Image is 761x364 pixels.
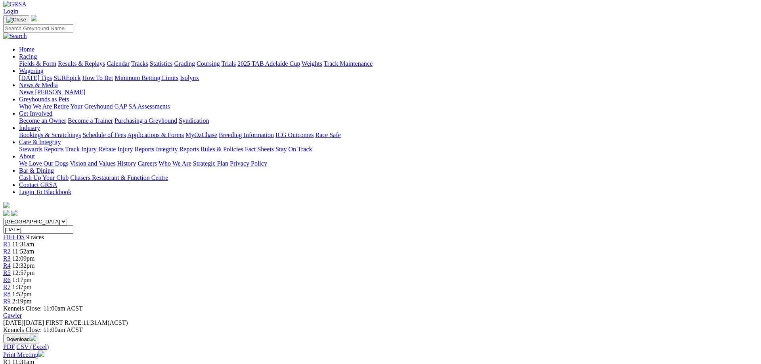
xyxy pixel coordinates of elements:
div: Download [3,343,758,351]
span: 11:52am [12,248,34,255]
a: Vision and Values [70,160,115,167]
a: Login To Blackbook [19,189,71,195]
a: R1 [3,241,11,248]
a: Home [19,46,34,53]
a: FIELDS [3,234,25,240]
a: History [117,160,136,167]
a: Schedule of Fees [82,131,126,138]
span: [DATE] [3,319,44,326]
a: SUREpick [54,74,80,81]
a: Fields & Form [19,60,56,67]
span: 1:37pm [12,284,32,290]
button: Download [3,334,39,343]
span: 11:31AM(ACST) [46,319,128,326]
div: Racing [19,60,758,67]
a: Syndication [179,117,209,124]
a: Greyhounds as Pets [19,96,69,103]
a: R8 [3,291,11,297]
a: Become a Trainer [68,117,113,124]
div: Care & Integrity [19,146,758,153]
a: R6 [3,276,11,283]
span: [DATE] [3,319,24,326]
a: Integrity Reports [156,146,199,152]
span: 12:32pm [12,262,35,269]
a: Careers [138,160,157,167]
a: Race Safe [315,131,340,138]
a: Cash Up Your Club [19,174,69,181]
div: About [19,160,758,167]
a: R5 [3,269,11,276]
a: Contact GRSA [19,181,57,188]
a: Login [3,8,18,15]
a: Industry [19,124,40,131]
a: Privacy Policy [230,160,267,167]
a: Print Meeting [3,351,44,358]
a: Who We Are [159,160,191,167]
a: Care & Integrity [19,139,61,145]
div: Greyhounds as Pets [19,103,758,110]
span: 1:52pm [12,291,32,297]
img: GRSA [3,1,27,8]
a: Stay On Track [275,146,312,152]
a: Who We Are [19,103,52,110]
a: R7 [3,284,11,290]
img: logo-grsa-white.png [31,15,37,21]
a: News [19,89,33,95]
a: Purchasing a Greyhound [115,117,177,124]
a: Weights [302,60,322,67]
a: Retire Your Greyhound [54,103,113,110]
a: Become an Owner [19,117,66,124]
a: [PERSON_NAME] [35,89,85,95]
a: Coursing [197,60,220,67]
a: News & Media [19,82,58,88]
img: twitter.svg [11,210,17,216]
img: printer.svg [38,351,44,357]
a: Gawler [3,312,22,319]
a: Injury Reports [117,146,154,152]
div: Bar & Dining [19,174,758,181]
div: Kennels Close: 11:00am ACST [3,326,758,334]
span: 1:17pm [12,276,32,283]
div: News & Media [19,89,758,96]
a: Rules & Policies [201,146,243,152]
input: Search [3,24,73,32]
a: Applications & Forms [127,131,184,138]
a: Isolynx [180,74,199,81]
a: Minimum Betting Limits [115,74,178,81]
a: R4 [3,262,11,269]
a: PDF [3,343,15,350]
a: ICG Outcomes [275,131,314,138]
a: Breeding Information [219,131,274,138]
span: 12:09pm [12,255,35,262]
a: R9 [3,298,11,305]
a: GAP SA Assessments [115,103,170,110]
a: R3 [3,255,11,262]
a: Statistics [150,60,173,67]
span: 9 races [26,234,44,240]
a: Stewards Reports [19,146,63,152]
a: Chasers Restaurant & Function Centre [70,174,168,181]
a: R2 [3,248,11,255]
a: 2025 TAB Adelaide Cup [237,60,300,67]
a: Racing [19,53,37,60]
div: Get Involved [19,117,758,124]
span: 11:31am [12,241,34,248]
img: Close [6,17,26,23]
span: FIRST RACE: [46,319,83,326]
a: Fact Sheets [245,146,274,152]
a: Bar & Dining [19,167,54,174]
a: Get Involved [19,110,52,117]
a: MyOzChase [185,131,217,138]
img: download.svg [30,335,36,341]
a: Track Injury Rebate [65,146,116,152]
a: Results & Replays [58,60,105,67]
div: Wagering [19,74,758,82]
button: Toggle navigation [3,15,29,24]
